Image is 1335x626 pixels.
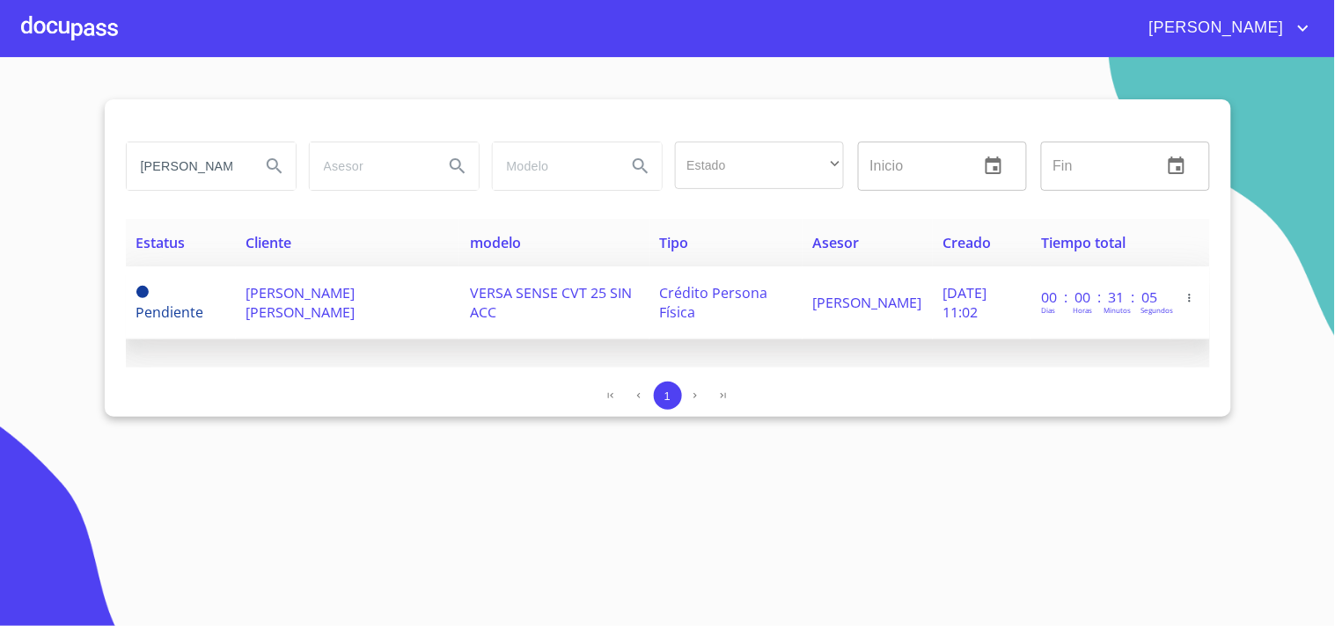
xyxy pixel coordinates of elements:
[253,145,296,187] button: Search
[1041,305,1055,315] p: Dias
[813,233,860,252] span: Asesor
[493,142,612,190] input: search
[1136,14,1293,42] span: [PERSON_NAME]
[246,233,292,252] span: Cliente
[943,233,992,252] span: Creado
[1136,14,1314,42] button: account of current user
[1141,305,1173,315] p: Segundos
[675,142,844,189] div: ​
[813,293,922,312] span: [PERSON_NAME]
[1041,233,1126,252] span: Tiempo total
[664,389,671,403] span: 1
[136,233,186,252] span: Estatus
[943,283,987,322] span: [DATE] 11:02
[436,145,479,187] button: Search
[246,283,356,322] span: [PERSON_NAME] [PERSON_NAME]
[136,286,149,298] span: Pendiente
[660,283,768,322] span: Crédito Persona Física
[620,145,662,187] button: Search
[1041,288,1160,307] p: 00 : 00 : 31 : 05
[660,233,689,252] span: Tipo
[470,283,632,322] span: VERSA SENSE CVT 25 SIN ACC
[127,142,246,190] input: search
[310,142,429,190] input: search
[1073,305,1092,315] p: Horas
[1104,305,1131,315] p: Minutos
[470,233,521,252] span: modelo
[136,302,204,322] span: Pendiente
[654,382,682,410] button: 1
